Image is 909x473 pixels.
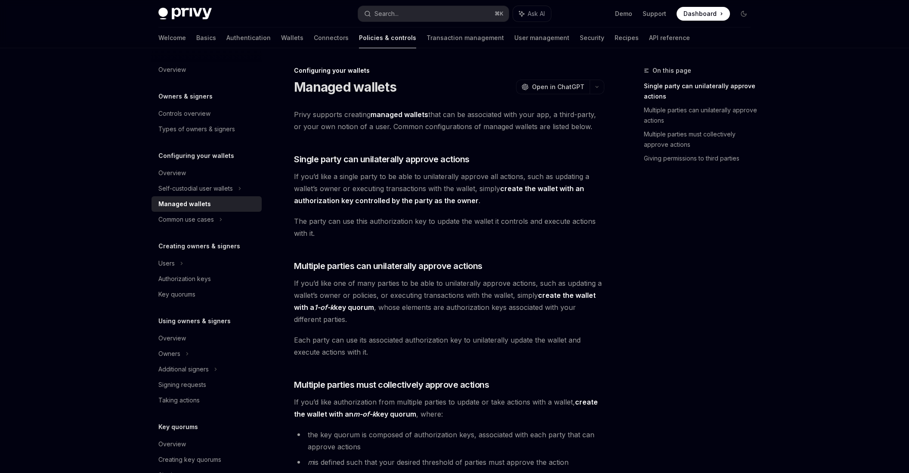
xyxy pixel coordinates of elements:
a: Taking actions [151,393,262,408]
li: is defined such that your desired threshold of parties must approve the action [294,456,604,468]
a: Wallets [281,28,303,48]
span: If you’d like authorization from multiple parties to update or take actions with a wallet, , where: [294,396,604,420]
div: Controls overview [158,108,210,119]
span: The party can use this authorization key to update the wallet it controls and execute actions wit... [294,215,604,239]
a: Creating key quorums [151,452,262,467]
div: Common use cases [158,214,214,225]
a: Giving permissions to third parties [644,151,757,165]
span: Privy supports creating that can be associated with your app, a third-party, or your own notion o... [294,108,604,133]
a: Multiple parties must collectively approve actions [644,127,757,151]
h5: Configuring your wallets [158,151,234,161]
h1: Managed wallets [294,79,396,95]
h5: Creating owners & signers [158,241,240,251]
li: the key quorum is composed of authorization keys, associated with each party that can approve act... [294,429,604,453]
div: Users [158,258,175,269]
div: Owners [158,349,180,359]
a: Signing requests [151,377,262,393]
span: On this page [652,65,691,76]
a: Overview [151,165,262,181]
a: Key quorums [151,287,262,302]
div: Additional signers [158,364,209,374]
div: Configuring your wallets [294,66,604,75]
div: Overview [158,65,186,75]
a: Authorization keys [151,271,262,287]
span: Ask AI [528,9,545,18]
span: If you’d like a single party to be able to unilaterally approve all actions, such as updating a w... [294,170,604,207]
div: Overview [158,333,186,343]
div: Overview [158,168,186,178]
div: Key quorums [158,289,195,300]
a: Controls overview [151,106,262,121]
a: Welcome [158,28,186,48]
a: Connectors [314,28,349,48]
a: Overview [151,436,262,452]
button: Search...⌘K [358,6,509,22]
a: Basics [196,28,216,48]
button: Toggle dark mode [737,7,751,21]
button: Ask AI [513,6,551,22]
h5: Key quorums [158,422,198,432]
span: Dashboard [683,9,717,18]
a: Demo [615,9,632,18]
a: Dashboard [677,7,730,21]
a: Recipes [615,28,639,48]
span: Multiple parties can unilaterally approve actions [294,260,482,272]
div: Authorization keys [158,274,211,284]
a: Overview [151,62,262,77]
em: 1-of-k [314,303,334,312]
a: Policies & controls [359,28,416,48]
strong: managed wallets [371,110,428,119]
a: Single party can unilaterally approve actions [644,79,757,103]
div: Signing requests [158,380,206,390]
div: Self-custodial user wallets [158,183,233,194]
button: Open in ChatGPT [516,80,590,94]
div: Search... [374,9,399,19]
em: m [308,458,314,467]
div: Creating key quorums [158,454,221,465]
span: Each party can use its associated authorization key to unilaterally update the wallet and execute... [294,334,604,358]
span: Multiple parties must collectively approve actions [294,379,489,391]
a: Support [643,9,666,18]
span: Open in ChatGPT [532,83,584,91]
a: Types of owners & signers [151,121,262,137]
a: Overview [151,331,262,346]
a: Multiple parties can unilaterally approve actions [644,103,757,127]
a: Managed wallets [151,196,262,212]
em: m-of-k [353,410,376,418]
div: Managed wallets [158,199,211,209]
a: Authentication [226,28,271,48]
span: Single party can unilaterally approve actions [294,153,470,165]
span: If you’d like one of many parties to be able to unilaterally approve actions, such as updating a ... [294,277,604,325]
a: API reference [649,28,690,48]
span: ⌘ K [495,10,504,17]
a: User management [514,28,569,48]
img: dark logo [158,8,212,20]
div: Overview [158,439,186,449]
a: Security [580,28,604,48]
h5: Using owners & signers [158,316,231,326]
div: Types of owners & signers [158,124,235,134]
a: Transaction management [427,28,504,48]
h5: Owners & signers [158,91,213,102]
div: Taking actions [158,395,200,405]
